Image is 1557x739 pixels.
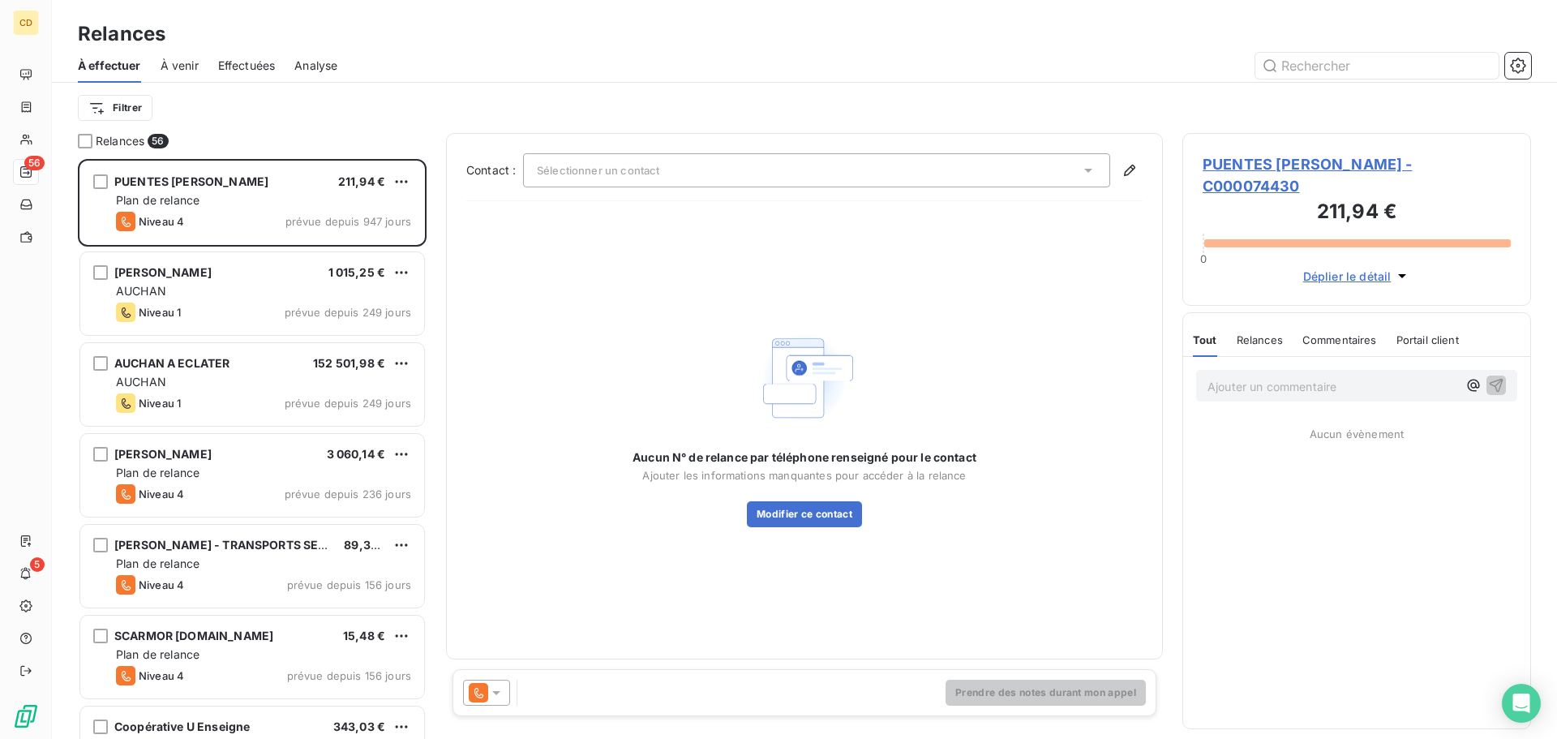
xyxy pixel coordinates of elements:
span: PUENTES [PERSON_NAME] - C000074430 [1203,153,1511,197]
span: Ajouter les informations manquantes pour accéder à la relance [642,469,966,482]
span: prévue depuis 156 jours [287,669,411,682]
span: 56 [24,156,45,170]
span: AUCHAN [116,284,166,298]
span: prévue depuis 249 jours [285,397,411,410]
span: Tout [1193,333,1217,346]
span: Niveau 1 [139,306,181,319]
span: [PERSON_NAME] - TRANSPORTS SELLIER [114,538,350,552]
span: AUCHAN A ECLATER [114,356,229,370]
label: Contact : [466,162,523,178]
span: 343,03 € [333,720,385,733]
span: Coopérative U Enseigne [114,720,250,733]
span: Effectuées [218,58,276,74]
span: À venir [161,58,199,74]
span: 211,94 € [338,174,385,188]
span: 56 [148,134,168,148]
span: Relances [96,133,144,149]
span: Portail client [1396,333,1459,346]
span: Niveau 4 [139,488,184,501]
div: grid [78,159,427,739]
span: Relances [1237,333,1283,346]
span: 3 060,14 € [327,447,386,461]
img: Empty state [753,326,856,431]
span: 89,35 € [344,538,388,552]
span: 152 501,98 € [313,356,385,370]
h3: 211,94 € [1203,197,1511,230]
span: AUCHAN [116,375,166,389]
span: [PERSON_NAME] [114,447,212,461]
span: Sélectionner un contact [537,164,659,177]
span: Plan de relance [116,647,199,661]
div: CD [13,10,39,36]
a: 56 [13,159,38,185]
span: À effectuer [78,58,141,74]
span: prévue depuis 249 jours [285,306,411,319]
img: Logo LeanPay [13,703,39,729]
span: [PERSON_NAME] [114,265,212,279]
span: Niveau 1 [139,397,181,410]
h3: Relances [78,19,165,49]
span: Plan de relance [116,466,199,479]
span: prévue depuis 236 jours [285,488,411,501]
span: Analyse [294,58,337,74]
span: prévue depuis 156 jours [287,578,411,591]
span: SCARMOR [DOMAIN_NAME] [114,629,273,642]
div: Open Intercom Messenger [1502,684,1541,723]
span: Commentaires [1302,333,1377,346]
span: PUENTES [PERSON_NAME] [114,174,268,188]
span: Aucun N° de relance par téléphone renseigné pour le contact [633,449,976,466]
span: 1 015,25 € [328,265,386,279]
span: Plan de relance [116,556,199,570]
button: Prendre des notes durant mon appel [946,680,1146,706]
span: Plan de relance [116,193,199,207]
input: Rechercher [1255,53,1499,79]
span: 15,48 € [343,629,385,642]
span: prévue depuis 947 jours [285,215,411,228]
button: Modifier ce contact [747,501,862,527]
span: Niveau 4 [139,669,184,682]
button: Déplier le détail [1298,267,1416,286]
span: Aucun évènement [1310,428,1404,440]
span: Déplier le détail [1303,268,1392,285]
span: 5 [30,557,45,572]
button: Filtrer [78,95,152,121]
span: Niveau 4 [139,215,184,228]
span: Niveau 4 [139,578,184,591]
span: 0 [1200,252,1207,265]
